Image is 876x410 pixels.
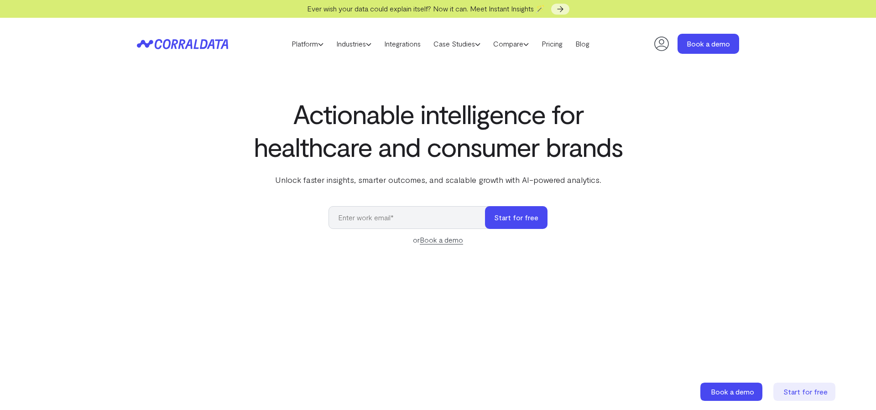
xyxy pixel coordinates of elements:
[427,37,487,51] a: Case Studies
[328,206,494,229] input: Enter work email*
[678,34,739,54] a: Book a demo
[420,235,463,244] a: Book a demo
[773,383,837,401] a: Start for free
[487,37,535,51] a: Compare
[252,97,624,163] h1: Actionable intelligence for healthcare and consumer brands
[783,387,828,396] span: Start for free
[711,387,754,396] span: Book a demo
[700,383,764,401] a: Book a demo
[252,174,624,186] p: Unlock faster insights, smarter outcomes, and scalable growth with AI-powered analytics.
[485,206,547,229] button: Start for free
[330,37,378,51] a: Industries
[285,37,330,51] a: Platform
[328,234,547,245] div: or
[535,37,569,51] a: Pricing
[307,4,545,13] span: Ever wish your data could explain itself? Now it can. Meet Instant Insights 🪄
[569,37,596,51] a: Blog
[378,37,427,51] a: Integrations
